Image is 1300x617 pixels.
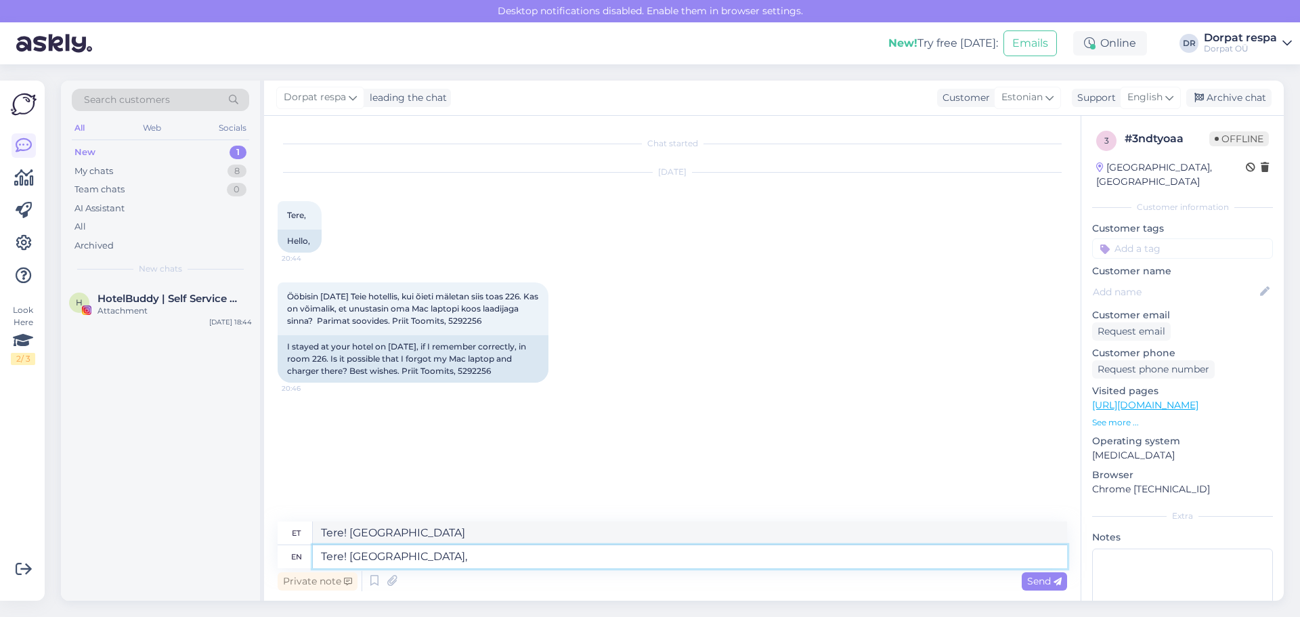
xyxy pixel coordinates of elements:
[84,93,170,107] span: Search customers
[11,353,35,365] div: 2 / 3
[1179,34,1198,53] div: DR
[11,304,35,365] div: Look Here
[1092,221,1273,236] p: Customer tags
[888,37,917,49] b: New!
[97,293,238,305] span: HotelBuddy | Self Service App for Hotel Guests
[1092,448,1273,463] p: [MEDICAL_DATA]
[1092,417,1273,429] p: See more ...
[1072,91,1116,105] div: Support
[278,166,1067,178] div: [DATE]
[1073,31,1147,56] div: Online
[97,305,252,317] div: Attachment
[278,230,322,253] div: Hello,
[1003,30,1057,56] button: Emails
[1092,322,1171,341] div: Request email
[888,35,998,51] div: Try free [DATE]:
[1092,530,1273,545] p: Notes
[1204,43,1277,54] div: Dorpat OÜ
[209,317,252,327] div: [DATE] 18:44
[1092,434,1273,448] p: Operating system
[1125,131,1209,147] div: # 3ndtyoaa
[1092,264,1273,278] p: Customer name
[1092,384,1273,398] p: Visited pages
[1096,161,1246,189] div: [GEOGRAPHIC_DATA], [GEOGRAPHIC_DATA]
[1204,33,1292,54] a: Dorpat respaDorpat OÜ
[278,137,1067,150] div: Chat started
[216,119,249,137] div: Socials
[1186,89,1272,107] div: Archive chat
[1092,201,1273,213] div: Customer information
[1027,575,1062,587] span: Send
[287,291,540,326] span: Ööbisin [DATE] Teie hotellis, kui õieti mäletan siis toas 226. Kas on võimalik, et unustasin oma ...
[1092,399,1198,411] a: [URL][DOMAIN_NAME]
[1092,482,1273,496] p: Chrome [TECHNICAL_ID]
[1092,510,1273,522] div: Extra
[139,263,182,275] span: New chats
[76,297,83,307] span: H
[74,202,125,215] div: AI Assistant
[74,220,86,234] div: All
[227,183,246,196] div: 0
[72,119,87,137] div: All
[140,119,164,137] div: Web
[1092,308,1273,322] p: Customer email
[227,165,246,178] div: 8
[1204,33,1277,43] div: Dorpat respa
[278,572,357,591] div: Private note
[278,335,548,383] div: I stayed at your hotel on [DATE], if I remember correctly, in room 226. Is it possible that I for...
[282,253,332,263] span: 20:44
[230,146,246,159] div: 1
[1092,346,1273,360] p: Customer phone
[74,146,95,159] div: New
[364,91,447,105] div: leading the chat
[1093,284,1257,299] input: Add name
[937,91,990,105] div: Customer
[313,545,1067,568] textarea: Tere! [GEOGRAPHIC_DATA]
[282,383,332,393] span: 20:46
[1092,238,1273,259] input: Add a tag
[291,545,302,568] div: en
[1092,468,1273,482] p: Browser
[1127,90,1163,105] span: English
[1209,131,1269,146] span: Offline
[287,210,306,220] span: Tere,
[1092,360,1215,379] div: Request phone number
[11,91,37,117] img: Askly Logo
[74,239,114,253] div: Archived
[1104,135,1109,146] span: 3
[284,90,346,105] span: Dorpat respa
[74,183,125,196] div: Team chats
[1001,90,1043,105] span: Estonian
[292,522,301,545] div: et
[313,522,1067,545] textarea: Tere! [GEOGRAPHIC_DATA]
[74,165,113,178] div: My chats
